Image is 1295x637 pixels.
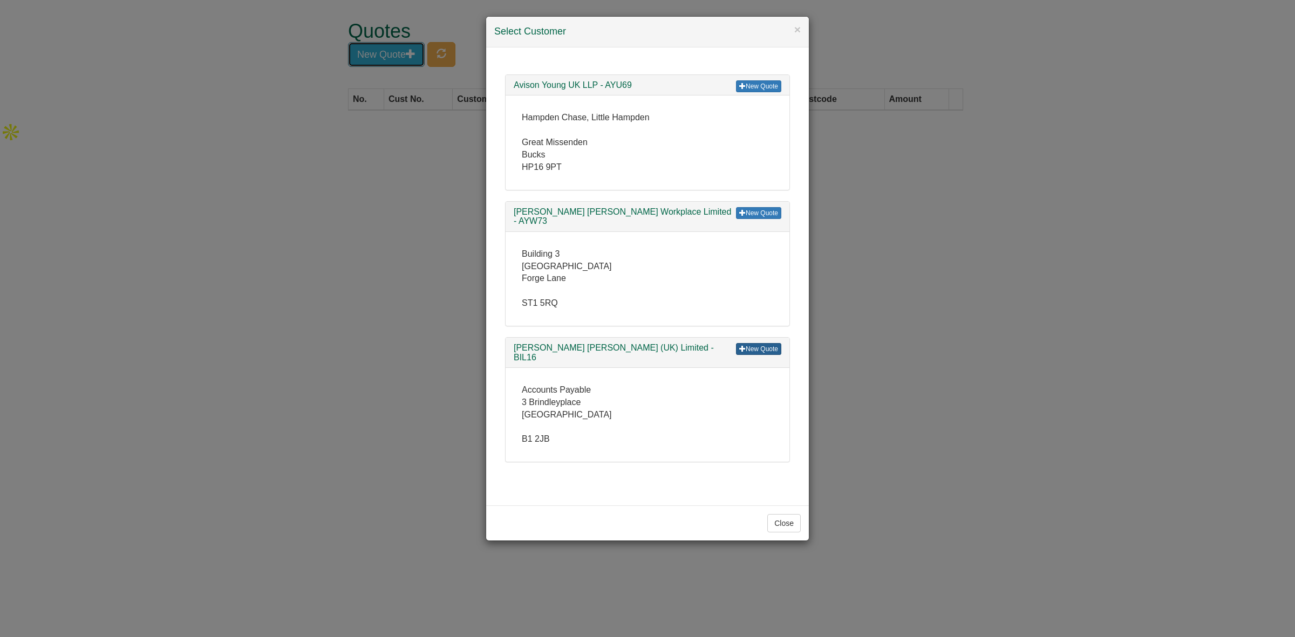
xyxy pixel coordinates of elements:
[522,273,566,283] span: Forge Lane
[736,343,781,355] a: New Quote
[736,80,781,92] a: New Quote
[736,207,781,219] a: New Quote
[522,262,612,271] span: [GEOGRAPHIC_DATA]
[494,25,801,39] h4: Select Customer
[514,80,781,90] h3: Avison Young UK LLP - AYU69
[522,385,591,394] span: Accounts Payable
[522,410,612,419] span: [GEOGRAPHIC_DATA]
[522,249,560,258] span: Building 3
[522,298,558,307] span: ST1 5RQ
[522,150,546,159] span: Bucks
[522,434,550,443] span: B1 2JB
[767,514,801,532] button: Close
[514,343,781,362] h3: [PERSON_NAME] [PERSON_NAME] (UK) Limited - BIL16
[794,24,801,35] button: ×
[522,138,588,147] span: Great Missenden
[522,162,562,172] span: HP16 9PT
[514,207,781,226] h3: [PERSON_NAME] [PERSON_NAME] Workplace Limited - AYW73
[522,398,581,407] span: 3 Brindleyplace
[522,113,650,122] span: Hampden Chase, Little Hampden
